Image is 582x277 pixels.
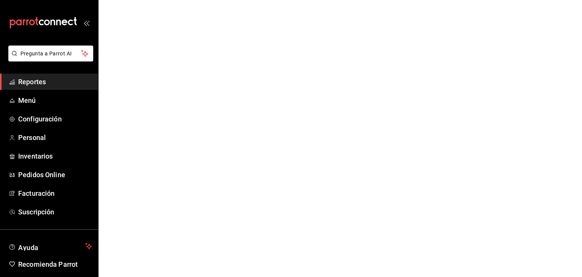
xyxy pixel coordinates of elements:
span: Menú [18,95,92,105]
span: Suscripción [18,207,92,217]
span: Reportes [18,77,92,87]
span: Personal [18,132,92,143]
span: Configuración [18,114,92,124]
span: Ayuda [18,242,82,251]
button: Pregunta a Parrot AI [8,46,93,61]
a: Pregunta a Parrot AI [5,55,93,63]
button: open_drawer_menu [83,20,89,26]
span: Inventarios [18,151,92,161]
span: Pregunta a Parrot AI [20,50,81,58]
span: Facturación [18,188,92,198]
span: Recomienda Parrot [18,259,92,269]
span: Pedidos Online [18,170,92,180]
